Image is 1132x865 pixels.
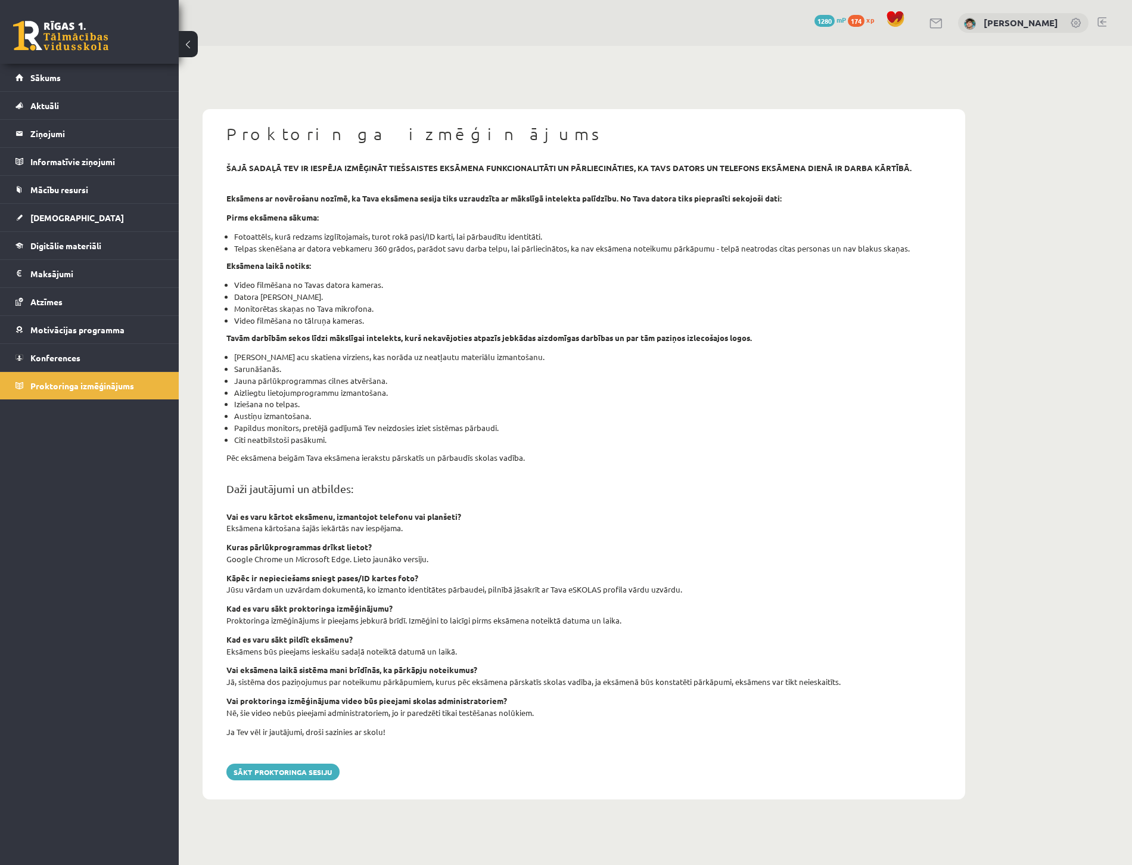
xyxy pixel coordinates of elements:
p: Jūsu vārdam un uzvārdam dokumentā, ko izmanto identitātes pārbaudei, pilnībā jāsakrīt ar Tava eSK... [226,584,941,596]
p: Pēc eksāmena beigām Tava eksāmena ierakstu pārskatīs un pārbaudīs skolas vadība. [226,452,941,464]
p: Google Chrome un Microsoft Edge. Lieto jaunāko versiju. [226,553,941,565]
span: Digitālie materiāli [30,240,101,251]
li: Sarunāšanās. [234,363,941,375]
a: Motivācijas programma [15,316,164,343]
strong: Vai es varu kārtot eksāmenu, izmantojot telefonu vai planšeti? [226,511,461,522]
h1: Proktoringa izmēģinājums [226,124,941,144]
strong: Vai proktoringa izmēģinājuma video būs pieejami skolas administratoriem? [226,696,507,706]
strong: Kad es varu sākt proktoringa izmēģinājumu? [226,603,393,613]
legend: Informatīvie ziņojumi [30,148,164,175]
span: 1280 [814,15,835,27]
a: Maksājumi [15,260,164,287]
a: Proktoringa izmēģinājums [15,372,164,399]
li: Monitorētas skaņas no Tava mikrofona. [234,303,941,315]
strong: Eksāmena laikā notiks: [226,261,311,271]
li: Papildus monitors, pretējā gadījumā Tev neizdosies iziet sistēmas pārbaudi. [234,422,941,434]
strong: Vai eksāmena laikā sistēma mani brīdīnās, ka pārkāpju noteikumus? [226,665,477,675]
a: Mācību resursi [15,176,164,203]
strong: Pirms eksāmena sākuma: [226,212,319,222]
a: Digitālie materiāli [15,232,164,259]
p: Jā, sistēma dos paziņojumus par noteikumu pārkāpumiem, kurus pēc eksāmena pārskatīs skolas vadība... [226,676,941,688]
img: Oskars Lācis [964,18,976,30]
li: [PERSON_NAME] acu skatiena virziens, kas norāda uz neatļautu materiālu izmantošanu. [234,351,941,363]
span: Mācību resursi [30,184,88,195]
p: Nē, šie video nebūs pieejami administratoriem, jo ir paredzēti tikai testēšanas nolūkiem. [226,707,941,719]
li: Austiņu izmantošana. [234,410,941,422]
a: 1280 mP [814,15,846,24]
a: Atzīmes [15,288,164,315]
a: Ziņojumi [15,120,164,147]
p: Proktoringa izmēģinājums ir pieejams jebkurā brīdī. Izmēģini to laicīgi pirms eksāmena noteiktā d... [226,615,941,627]
li: Video filmēšana no tālruņa kameras. [234,315,941,327]
a: [DEMOGRAPHIC_DATA] [15,204,164,231]
li: Aizliegtu lietojumprogrammu izmantošana. [234,387,941,399]
legend: Maksājumi [30,260,164,287]
span: mP [836,15,846,24]
span: Aktuāli [30,100,59,111]
p: Eksāmens būs pieejams ieskaišu sadaļā noteiktā datumā un laikā. [226,646,941,658]
span: [DEMOGRAPHIC_DATA] [30,212,124,223]
strong: šajā sadaļā tev ir iespēja izmēģināt tiešsaistes eksāmena funkcionalitāti un pārliecināties, ka t... [226,163,912,173]
strong: Kuras pārlūkprogrammas drīkst lietot? [226,542,372,552]
span: Proktoringa izmēģinājums [30,380,134,391]
li: Jauna pārlūkprogrammas cilnes atvēršana. [234,375,941,387]
li: Citi neatbilstoši pasākumi. [234,434,941,446]
p: Eksāmena kārtošana šajās iekārtās nav iespējama. [226,522,941,534]
a: Informatīvie ziņojumi [15,148,164,175]
li: Datora [PERSON_NAME]. [234,291,941,303]
strong: Tavām darbībām sekos līdzi mākslīgai intelekts, kurš nekavējoties atpazīs jebkādas aizdomīgas dar... [226,333,752,343]
a: Konferences [15,344,164,371]
li: Fotoattēls, kurā redzams izglītojamais, turot rokā pasi/ID karti, lai pārbaudītu identitāti. [234,231,941,243]
legend: Ziņojumi [30,120,164,147]
a: Aktuāli [15,92,164,119]
span: Motivācijas programma [30,324,125,335]
li: Iziešana no telpas. [234,398,941,410]
a: Sākums [15,64,164,91]
a: [PERSON_NAME] [984,17,1058,29]
span: xp [866,15,874,24]
strong: Kad es varu sākt pildīt eksāmenu? [226,634,353,644]
strong: Kāpēc ir nepieciešams sniegt pases/ID kartes foto? [226,573,418,583]
span: Konferences [30,352,80,363]
span: Sākums [30,72,61,83]
span: Atzīmes [30,296,63,307]
p: Ja Tev vēl ir jautājumi, droši sazinies ar skolu! [226,726,941,738]
li: Telpas skenēšana ar datora vebkameru 360 grādos, parādot savu darba telpu, lai pārliecinātos, ka ... [234,243,941,255]
li: Video filmēšana no Tavas datora kameras. [234,279,941,291]
button: Sākt proktoringa sesiju [226,764,340,780]
h2: Daži jautājumi un atbildes: [226,482,941,495]
strong: Eksāmens ar novērošanu nozīmē, ka Tava eksāmena sesija tiks uzraudzīta ar mākslīgā intelekta palī... [226,193,782,203]
span: 174 [848,15,864,27]
a: Rīgas 1. Tālmācības vidusskola [13,21,108,51]
a: 174 xp [848,15,880,24]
